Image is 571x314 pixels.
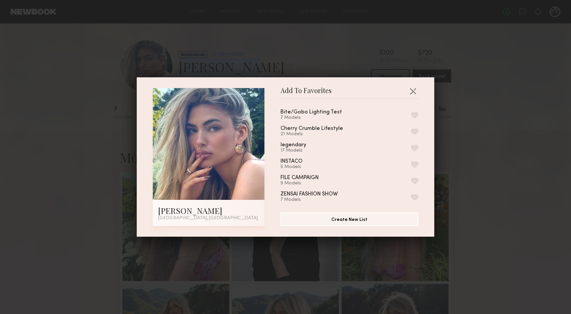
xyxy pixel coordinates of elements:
[158,216,259,221] div: [GEOGRAPHIC_DATA], [GEOGRAPHIC_DATA]
[280,164,319,170] div: 5 Models
[280,159,303,164] div: INSTACO
[280,142,306,148] div: legendary
[280,126,343,132] div: Cherry Crumble Lifestyle
[280,109,342,115] div: Bite/Gobo Lighting Test
[280,191,338,197] div: ZENSAI FASHION SHOW
[280,132,359,137] div: 21 Models
[280,148,322,153] div: 17 Models
[280,213,418,226] button: Create New List
[408,86,418,96] button: Close
[280,181,335,186] div: 9 Models
[280,115,358,121] div: 7 Models
[280,197,354,203] div: 7 Models
[280,175,319,181] div: FILE CAMPAIGN
[280,88,332,98] span: Add To Favorites
[158,205,259,216] div: [PERSON_NAME]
